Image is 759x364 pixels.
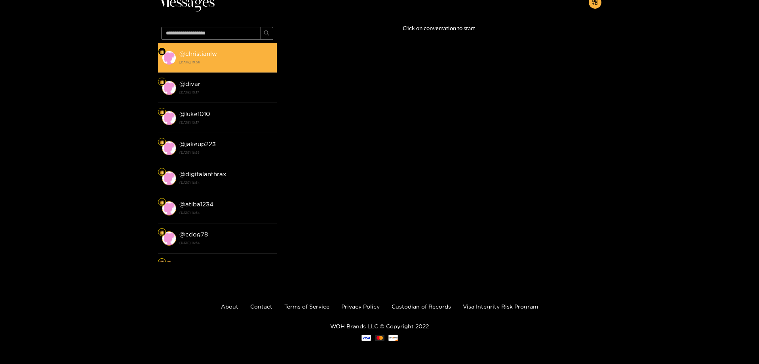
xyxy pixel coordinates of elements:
[179,149,273,156] strong: [DATE] 16:55
[179,209,273,216] strong: [DATE] 16:54
[160,50,164,54] img: Fan Level
[264,30,270,37] span: search
[179,119,273,126] strong: [DATE] 10:17
[162,231,176,246] img: conversation
[179,179,273,186] strong: [DATE] 16:54
[160,110,164,114] img: Fan Level
[160,230,164,235] img: Fan Level
[179,239,273,246] strong: [DATE] 16:54
[162,141,176,155] img: conversation
[160,260,164,265] img: Fan Level
[162,201,176,215] img: conversation
[341,303,380,309] a: Privacy Policy
[162,171,176,185] img: conversation
[160,170,164,175] img: Fan Level
[179,89,273,96] strong: [DATE] 10:17
[160,140,164,145] img: Fan Level
[179,231,208,238] strong: @ cdog78
[162,81,176,95] img: conversation
[160,80,164,84] img: Fan Level
[179,171,226,177] strong: @ digitalanthrax
[261,27,273,40] button: search
[179,261,213,268] strong: @ jock8890
[250,303,272,309] a: Contact
[162,111,176,125] img: conversation
[392,303,451,309] a: Custodian of Records
[179,201,213,208] strong: @ atiba1234
[162,261,176,276] img: conversation
[179,111,210,117] strong: @ luke1010
[179,141,216,147] strong: @ jakeup223
[284,303,329,309] a: Terms of Service
[277,24,601,33] p: Click on conversation to start
[179,59,273,66] strong: [DATE] 10:56
[221,303,238,309] a: About
[160,200,164,205] img: Fan Level
[179,80,200,87] strong: @ divar
[162,51,176,65] img: conversation
[179,50,217,57] strong: @ christianlw
[463,303,538,309] a: Visa Integrity Risk Program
